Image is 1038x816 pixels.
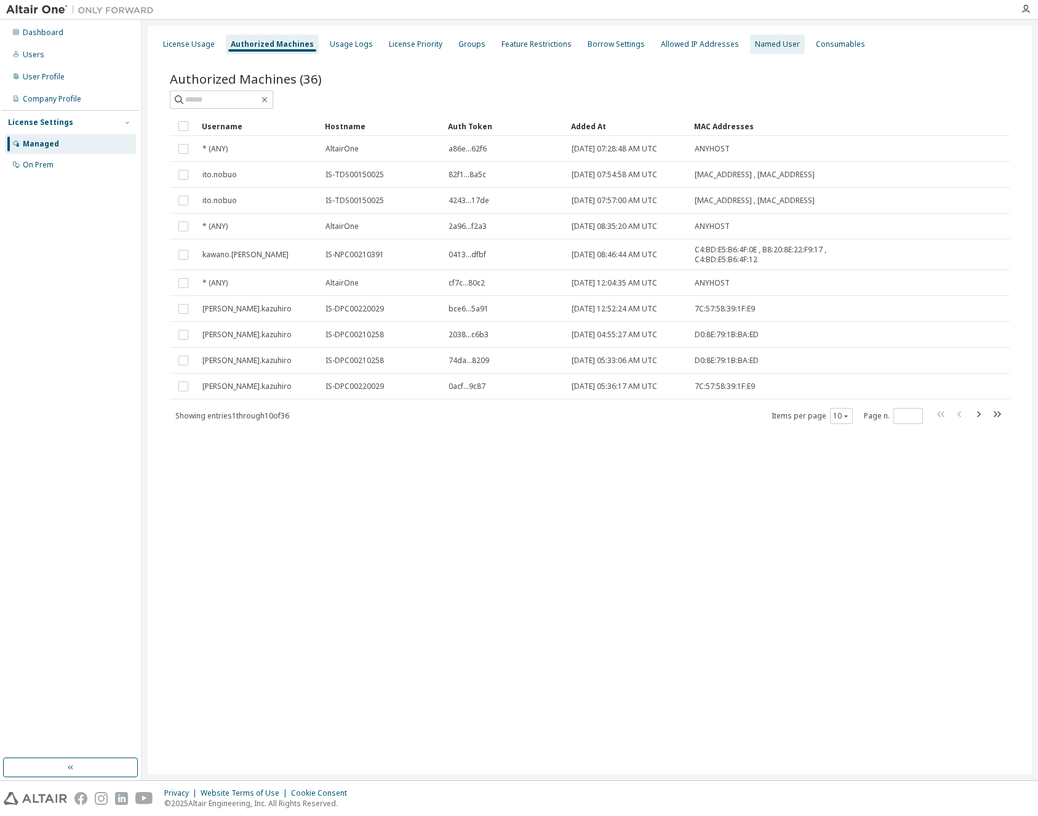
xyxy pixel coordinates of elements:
[572,330,657,340] span: [DATE] 04:55:27 AM UTC
[572,144,657,154] span: [DATE] 07:28:48 AM UTC
[864,408,923,424] span: Page n.
[202,278,228,288] span: * (ANY)
[449,250,486,260] span: 0413...dfbf
[202,170,237,180] span: ito.nobuo
[458,39,485,49] div: Groups
[325,278,359,288] span: AltairOne
[755,39,800,49] div: Named User
[695,382,755,391] span: 7C:57:58:39:1F:E9
[572,304,657,314] span: [DATE] 12:52:24 AM UTC
[6,4,160,16] img: Altair One
[325,170,384,180] span: IS-TDS00150025
[135,792,153,805] img: youtube.svg
[695,356,759,366] span: D0:8E:79:1B:BA:ED
[291,788,354,798] div: Cookie Consent
[571,116,684,136] div: Added At
[325,304,384,314] span: IS-DPC00220029
[201,788,291,798] div: Website Terms of Use
[4,792,67,805] img: altair_logo.svg
[695,330,759,340] span: D0:8E:79:1B:BA:ED
[449,304,489,314] span: bce6...5a91
[95,792,108,805] img: instagram.svg
[23,94,81,104] div: Company Profile
[163,39,215,49] div: License Usage
[23,50,44,60] div: Users
[695,278,730,288] span: ANYHOST
[325,222,359,231] span: AltairOne
[449,170,486,180] span: 82f1...8a5c
[164,788,201,798] div: Privacy
[695,196,815,206] span: [MAC_ADDRESS] , [MAC_ADDRESS]
[74,792,87,805] img: facebook.svg
[231,39,314,49] div: Authorized Machines
[695,144,730,154] span: ANYHOST
[325,196,384,206] span: IS-TDS00150025
[695,245,880,265] span: C4:BD:E5:B6:4F:0E , B8:20:8E:22:F9:17 , C4:BD:E5:B6:4F:12
[449,356,489,366] span: 74da...8209
[389,39,442,49] div: License Priority
[449,382,485,391] span: 0acf...9c87
[448,116,561,136] div: Auth Token
[202,196,237,206] span: ito.nobuo
[501,39,572,49] div: Feature Restrictions
[694,116,880,136] div: MAC Addresses
[572,278,657,288] span: [DATE] 12:04:35 AM UTC
[695,304,755,314] span: 7C:57:58:39:1F:E9
[115,792,128,805] img: linkedin.svg
[661,39,739,49] div: Allowed IP Addresses
[588,39,645,49] div: Borrow Settings
[325,330,384,340] span: IS-DPC00210258
[325,250,384,260] span: IS-NPC00210391
[572,196,657,206] span: [DATE] 07:57:00 AM UTC
[325,144,359,154] span: AltairOne
[175,410,289,421] span: Showing entries 1 through 10 of 36
[202,382,292,391] span: [PERSON_NAME].kazuhiro
[202,304,292,314] span: [PERSON_NAME].kazuhiro
[325,382,384,391] span: IS-DPC00220029
[572,222,657,231] span: [DATE] 08:35:20 AM UTC
[816,39,865,49] div: Consumables
[202,356,292,366] span: [PERSON_NAME].kazuhiro
[695,222,730,231] span: ANYHOST
[23,72,65,82] div: User Profile
[833,411,850,421] button: 10
[202,144,228,154] span: * (ANY)
[449,144,487,154] span: a86e...62f6
[164,798,354,809] p: © 2025 Altair Engineering, Inc. All Rights Reserved.
[23,160,54,170] div: On Prem
[572,356,657,366] span: [DATE] 05:33:06 AM UTC
[170,70,322,87] span: Authorized Machines (36)
[202,330,292,340] span: [PERSON_NAME].kazuhiro
[202,116,315,136] div: Username
[449,278,485,288] span: cf7c...80c2
[23,28,63,38] div: Dashboard
[572,382,657,391] span: [DATE] 05:36:17 AM UTC
[8,118,73,127] div: License Settings
[772,408,853,424] span: Items per page
[202,222,228,231] span: * (ANY)
[202,250,289,260] span: kawano.[PERSON_NAME]
[23,139,59,149] div: Managed
[449,222,487,231] span: 2a96...f2a3
[330,39,373,49] div: Usage Logs
[572,170,657,180] span: [DATE] 07:54:58 AM UTC
[325,116,438,136] div: Hostname
[325,356,384,366] span: IS-DPC00210258
[449,330,489,340] span: 2038...c6b3
[449,196,489,206] span: 4243...17de
[695,170,815,180] span: [MAC_ADDRESS] , [MAC_ADDRESS]
[572,250,657,260] span: [DATE] 08:46:44 AM UTC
